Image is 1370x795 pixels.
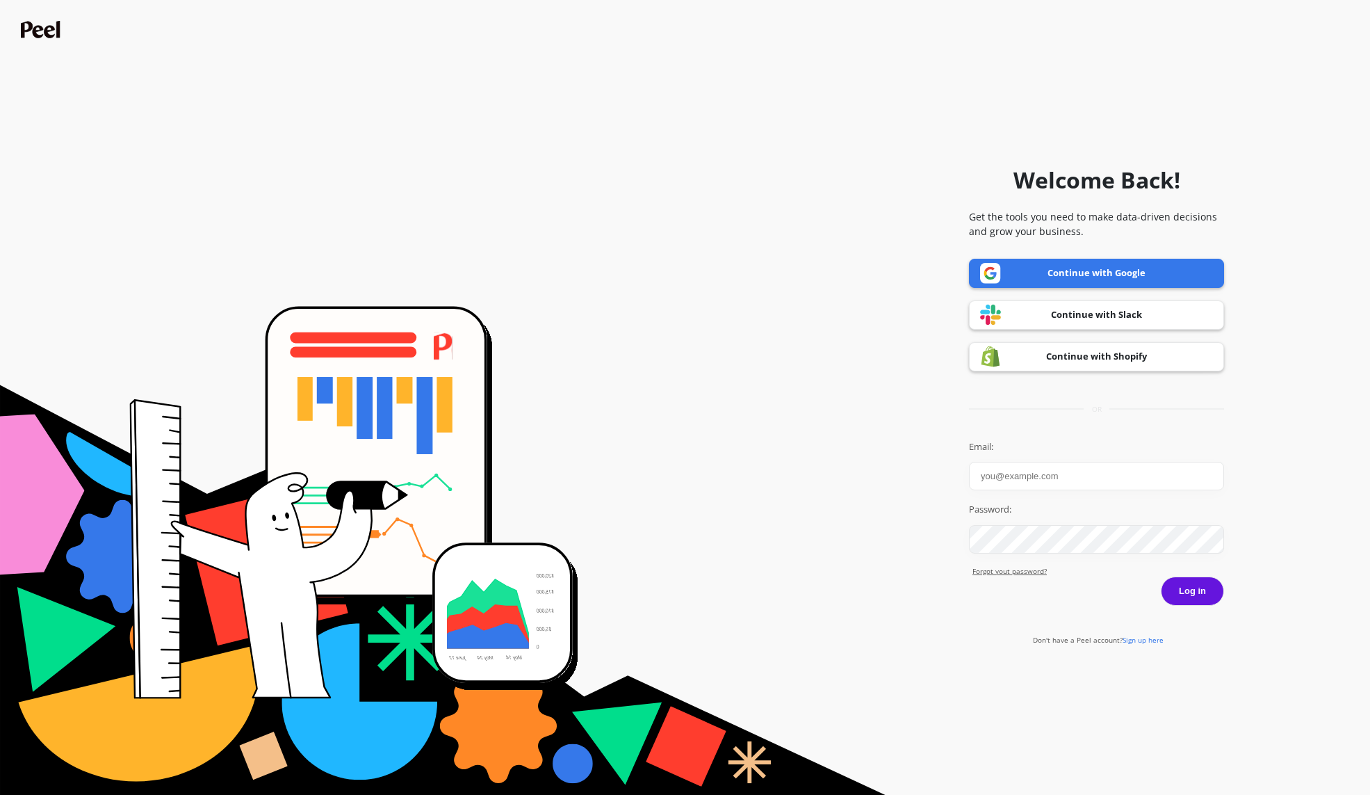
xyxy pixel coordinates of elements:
a: Forgot yout password? [972,566,1224,577]
button: Log in [1161,577,1224,606]
img: Peel [21,21,64,38]
h1: Welcome Back! [1013,163,1180,197]
img: Shopify logo [980,346,1001,367]
p: Get the tools you need to make data-driven decisions and grow your business. [969,209,1224,239]
input: you@example.com [969,462,1224,490]
img: Slack logo [980,304,1001,326]
label: Email: [969,440,1224,454]
img: Google logo [980,263,1001,284]
div: or [969,404,1224,415]
label: Password: [969,503,1224,517]
a: Don't have a Peel account?Sign up here [1033,635,1164,645]
a: Continue with Slack [969,300,1224,330]
a: Continue with Google [969,259,1224,288]
a: Continue with Shopify [969,342,1224,371]
span: Sign up here [1123,635,1164,645]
